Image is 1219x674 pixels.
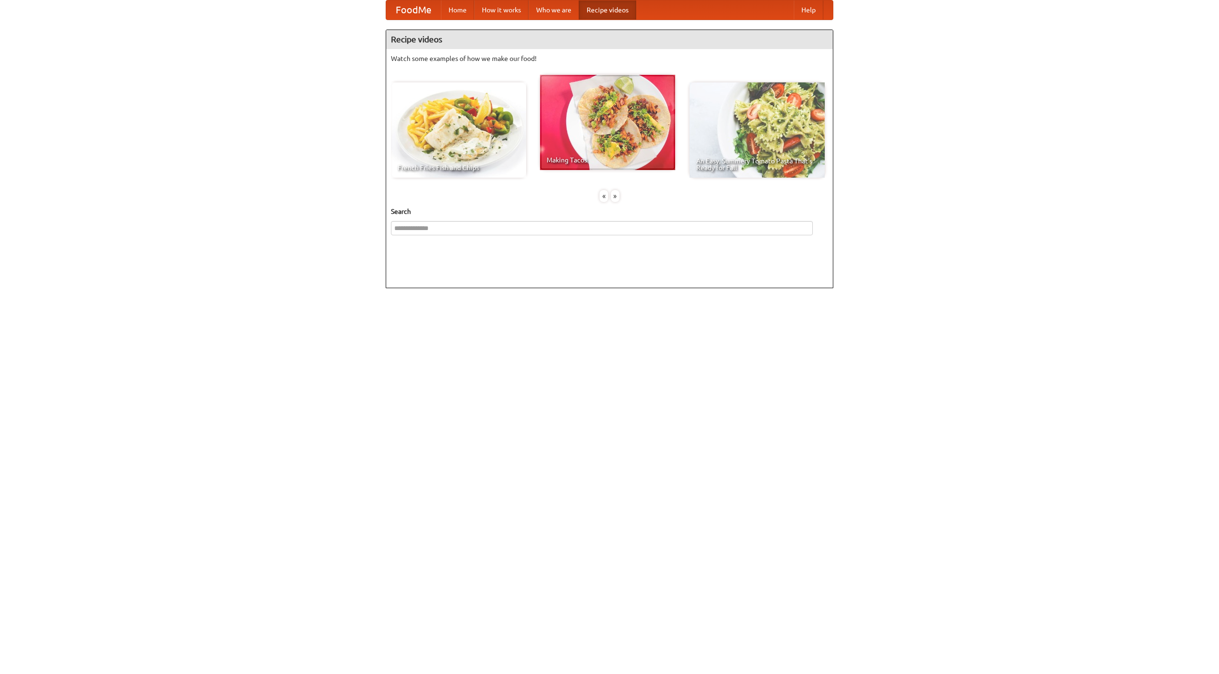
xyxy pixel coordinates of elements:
[391,207,828,216] h5: Search
[579,0,636,20] a: Recipe videos
[398,164,520,171] span: French Fries Fish and Chips
[540,75,675,170] a: Making Tacos
[474,0,529,20] a: How it works
[794,0,823,20] a: Help
[391,82,526,178] a: French Fries Fish and Chips
[391,54,828,63] p: Watch some examples of how we make our food!
[547,157,669,163] span: Making Tacos
[689,82,825,178] a: An Easy, Summery Tomato Pasta That's Ready for Fall
[529,0,579,20] a: Who we are
[600,190,608,202] div: «
[441,0,474,20] a: Home
[386,30,833,49] h4: Recipe videos
[386,0,441,20] a: FoodMe
[611,190,619,202] div: »
[696,158,818,171] span: An Easy, Summery Tomato Pasta That's Ready for Fall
